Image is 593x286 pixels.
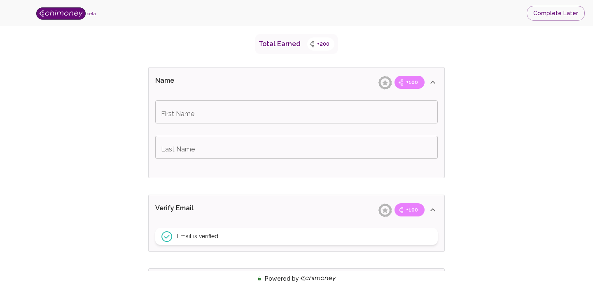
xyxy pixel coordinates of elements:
[155,76,245,89] p: Name
[149,97,444,178] div: Name+100
[527,6,585,21] button: Complete Later
[312,40,334,48] span: +200
[401,78,423,86] span: +100
[155,203,245,216] p: Verify Email
[401,206,423,214] span: +100
[36,7,86,20] img: Logo
[149,67,444,97] div: Name+100
[259,39,301,49] p: Total Earned
[149,225,444,251] div: Name+100
[177,232,218,240] span: Email is verified
[86,11,96,16] span: beta
[149,195,444,225] div: Verify Email+100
